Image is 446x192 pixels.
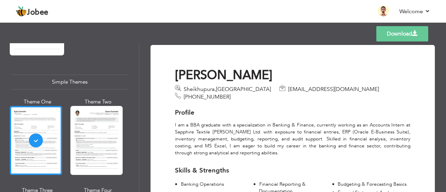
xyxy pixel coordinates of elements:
[27,9,48,16] span: Jobee
[11,98,63,106] div: Theme One
[16,6,48,17] a: Jobee
[175,68,410,83] h1: [PERSON_NAME]
[215,85,216,93] span: ,
[175,109,410,116] h3: Profile
[399,7,430,16] a: Welcome
[288,85,379,93] span: [EMAIL_ADDRESS][DOMAIN_NAME]
[338,181,410,188] div: Budgeting & Forecasting Basics
[16,6,27,17] img: jobee.io
[184,85,271,93] span: Sheikhupura [GEOGRAPHIC_DATA]
[184,93,231,101] span: [PHONE_NUMBER]
[170,122,416,156] div: I am a BBA graduate with a specialization in Banking & Finance, currently working as an Accounts ...
[175,167,410,174] h3: Skills & Strengths
[180,181,253,188] div: Banking Operations
[378,5,389,16] img: Profile Img
[72,98,124,106] div: Theme Two
[11,75,128,90] div: Simple Themes
[376,26,428,41] a: Download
